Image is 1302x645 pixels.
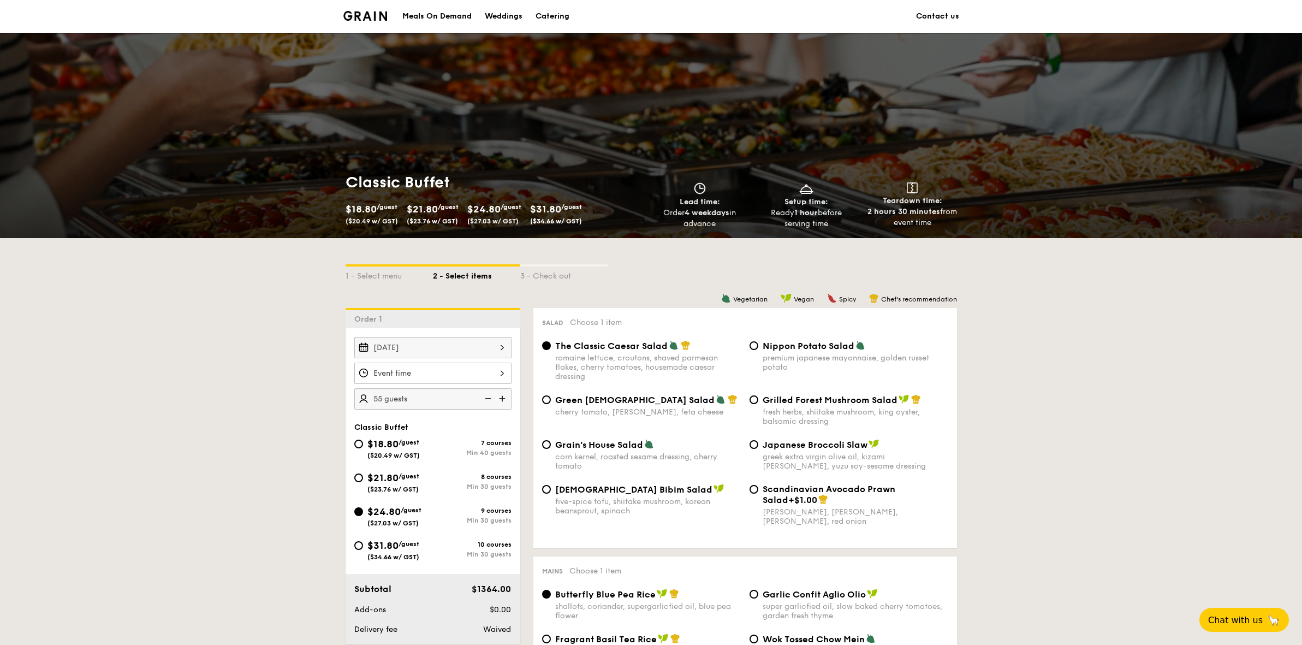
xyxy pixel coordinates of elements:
[542,440,551,449] input: Grain's House Saladcorn kernel, roasted sesame dressing, cherry tomato
[367,553,419,561] span: ($34.66 w/ GST)
[794,295,814,303] span: Vegan
[433,507,512,514] div: 9 courses
[354,625,397,634] span: Delivery fee
[781,293,792,303] img: icon-vegan.f8ff3823.svg
[728,394,738,404] img: icon-chef-hat.a58ddaea.svg
[570,318,622,327] span: Choose 1 item
[407,203,438,215] span: $21.80
[733,295,768,303] span: Vegetarian
[354,440,363,448] input: $18.80/guest($20.49 w/ GST)7 coursesMin 40 guests
[839,295,856,303] span: Spicy
[763,452,948,471] div: greek extra virgin olive oil, kizami [PERSON_NAME], yuzu soy-sesame dressing
[542,341,551,350] input: The Classic Caesar Saladromaine lettuce, croutons, shaved parmesan flakes, cherry tomatoes, house...
[555,341,668,351] span: The Classic Caesar Salad
[555,395,715,405] span: Green [DEMOGRAPHIC_DATA] Salad
[354,474,363,482] input: $21.80/guest($23.76 w/ GST)8 coursesMin 30 guests
[855,340,865,350] img: icon-vegetarian.fe4039eb.svg
[763,484,895,505] span: Scandinavian Avocado Prawn Salad
[354,337,512,358] input: Event date
[433,517,512,524] div: Min 30 guests
[869,439,879,449] img: icon-vegan.f8ff3823.svg
[763,341,854,351] span: Nippon Potato Salad
[867,589,878,599] img: icon-vegan.f8ff3823.svg
[367,506,401,518] span: $24.80
[367,452,420,459] span: ($20.49 w/ GST)
[354,363,512,384] input: Event time
[401,506,421,514] span: /guest
[433,473,512,481] div: 8 courses
[669,589,679,599] img: icon-chef-hat.a58ddaea.svg
[399,472,419,480] span: /guest
[433,439,512,447] div: 7 courses
[542,567,563,575] span: Mains
[399,439,419,446] span: /guest
[520,267,608,282] div: 3 - Check out
[542,590,551,599] input: Butterfly Blue Pea Riceshallots, coriander, supergarlicfied oil, blue pea flower
[433,483,512,490] div: Min 30 guests
[530,217,582,225] span: ($34.66 w/ GST)
[354,541,363,550] input: $31.80/guest($34.66 w/ GST)10 coursesMin 30 guests
[433,551,512,558] div: Min 30 guests
[763,602,948,620] div: super garlicfied oil, slow baked cherry tomatoes, garden fresh thyme
[433,541,512,548] div: 10 courses
[407,217,458,225] span: ($23.76 w/ GST)
[495,388,512,409] img: icon-add.58712e84.svg
[367,540,399,552] span: $31.80
[827,293,837,303] img: icon-spicy.37a8142b.svg
[714,484,724,494] img: icon-vegan.f8ff3823.svg
[899,394,909,404] img: icon-vegan.f8ff3823.svg
[1208,615,1263,625] span: Chat with us
[721,293,731,303] img: icon-vegetarian.fe4039eb.svg
[530,203,561,215] span: $31.80
[354,388,512,410] input: Number of guests
[818,494,828,504] img: icon-chef-hat.a58ddaea.svg
[542,485,551,494] input: [DEMOGRAPHIC_DATA] Bibim Saladfive-spice tofu, shiitake mushroom, korean beansprout, spinach
[685,208,729,217] strong: 4 weekdays
[354,507,363,516] input: $24.80/guest($27.03 w/ GST)9 coursesMin 30 guests
[490,605,511,614] span: $0.00
[483,625,511,634] span: Waived
[555,452,741,471] div: corn kernel, roasted sesame dressing, cherry tomato
[346,217,398,225] span: ($20.49 w/ GST)
[467,217,519,225] span: ($27.03 w/ GST)
[864,206,961,228] div: from event time
[669,340,679,350] img: icon-vegetarian.fe4039eb.svg
[555,497,741,516] div: five-spice tofu, shiitake mushroom, korean beansprout, spinach
[658,634,669,643] img: icon-vegan.f8ff3823.svg
[343,11,388,21] img: Grain
[555,634,657,644] span: Fragrant Basil Tea Rice
[757,208,855,229] div: Ready before serving time
[399,540,419,548] span: /guest
[555,589,656,600] span: Butterfly Blue Pea Rice
[784,197,828,206] span: Setup time:
[750,440,758,449] input: Japanese Broccoli Slawgreek extra virgin olive oil, kizami [PERSON_NAME], yuzu soy-sesame dressing
[555,407,741,417] div: cherry tomato, [PERSON_NAME], feta cheese
[680,197,720,206] span: Lead time:
[794,208,818,217] strong: 1 hour
[433,267,520,282] div: 2 - Select items
[763,395,897,405] span: Grilled Forest Mushroom Salad
[367,486,419,493] span: ($23.76 w/ GST)
[670,634,680,643] img: icon-chef-hat.a58ddaea.svg
[555,440,643,450] span: Grain's House Salad
[788,495,817,505] span: +$1.00
[433,449,512,457] div: Min 40 guests
[561,203,582,211] span: /guest
[343,11,388,21] a: Logotype
[763,589,866,600] span: Garlic Confit Aglio Olio
[472,584,511,594] span: $1364.00
[750,485,758,494] input: Scandinavian Avocado Prawn Salad+$1.00[PERSON_NAME], [PERSON_NAME], [PERSON_NAME], red onion
[542,395,551,404] input: Green [DEMOGRAPHIC_DATA] Saladcherry tomato, [PERSON_NAME], feta cheese
[479,388,495,409] img: icon-reduce.1d2dbef1.svg
[1267,614,1280,626] span: 🦙
[716,394,726,404] img: icon-vegetarian.fe4039eb.svg
[763,507,948,526] div: [PERSON_NAME], [PERSON_NAME], [PERSON_NAME], red onion
[354,605,386,614] span: Add-ons
[367,438,399,450] span: $18.80
[657,589,668,599] img: icon-vegan.f8ff3823.svg
[346,173,647,192] h1: Classic Buffet
[750,635,758,643] input: Wok Tossed Chow Meinbutton mushroom, tricolour capsicum, cripsy egg noodle, kikkoman, super garli...
[542,635,551,643] input: Fragrant Basil Tea Ricethai basil, european basil, shallot scented sesame oil, barley multigrain ...
[866,634,876,643] img: icon-vegetarian.fe4039eb.svg
[346,267,433,282] div: 1 - Select menu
